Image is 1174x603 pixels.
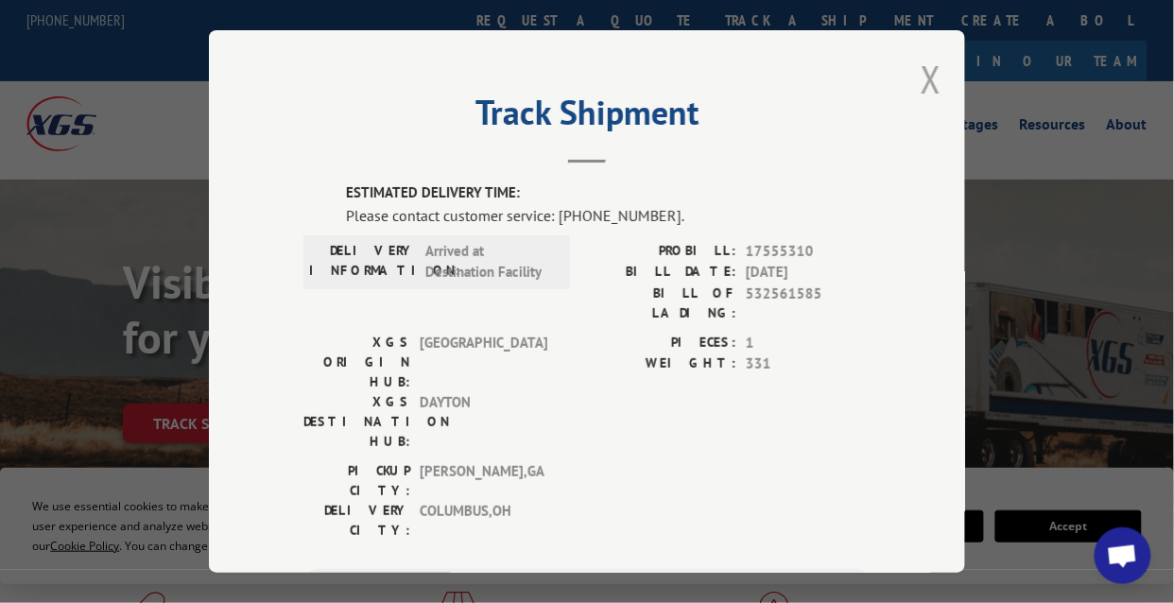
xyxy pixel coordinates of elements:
label: BILL DATE: [587,262,736,284]
span: Arrived at Destination Facility [425,240,553,283]
div: Open chat [1095,527,1151,584]
label: DELIVERY INFORMATION: [309,240,416,283]
label: ESTIMATED DELIVERY TIME: [346,182,871,204]
label: BILL OF LADING: [587,283,736,322]
span: 532561585 [746,283,871,322]
span: 17555310 [746,240,871,262]
span: 331 [746,353,871,375]
label: DELIVERY CITY: [303,500,410,540]
span: COLUMBUS , OH [420,500,547,540]
h2: Track Shipment [303,99,871,135]
span: DAYTON [420,391,547,451]
span: [DATE] [746,262,871,284]
span: 1 [746,332,871,353]
label: PROBILL: [587,240,736,262]
label: XGS DESTINATION HUB: [303,391,410,451]
div: Please contact customer service: [PHONE_NUMBER]. [346,203,871,226]
label: XGS ORIGIN HUB: [303,332,410,391]
label: PICKUP CITY: [303,460,410,500]
span: [PERSON_NAME] , GA [420,460,547,500]
button: Close modal [921,54,941,104]
label: WEIGHT: [587,353,736,375]
span: [GEOGRAPHIC_DATA] [420,332,547,391]
label: PIECES: [587,332,736,353]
